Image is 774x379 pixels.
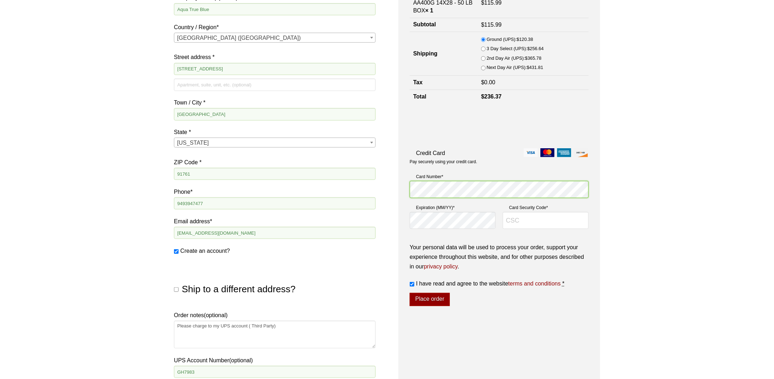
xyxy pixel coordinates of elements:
span: $ [527,46,530,51]
span: $ [481,79,484,85]
label: Next Day Air (UPS): [487,64,543,71]
bdi: 0.00 [481,79,495,85]
th: Subtotal [410,18,478,32]
label: Card Security Code [503,204,589,211]
span: State [174,138,376,148]
label: Order notes [174,310,376,320]
bdi: 115.99 [481,22,502,28]
label: Town / City [174,98,376,107]
bdi: 365.78 [525,55,541,61]
label: Credit Card [410,148,589,158]
th: Total [410,90,478,103]
img: mastercard [540,148,555,157]
label: Email address [174,217,376,226]
label: Phone [174,187,376,197]
span: $ [525,55,528,61]
span: Country / Region [174,33,376,43]
th: Shipping [410,32,478,76]
p: Your personal data will be used to process your order, support your experience throughout this we... [410,242,589,272]
strong: × 1 [425,7,434,14]
p: Pay securely using your credit card. [410,159,589,165]
label: UPS Account Number [174,356,376,365]
label: ZIP Code [174,158,376,167]
span: (optional) [204,312,228,318]
img: visa [524,148,538,157]
bdi: 120.38 [517,37,533,42]
bdi: 431.81 [527,65,543,70]
span: I have read and agree to the website [416,281,561,287]
span: Ship to a different address? [182,284,295,294]
label: 2nd Day Air (UPS): [487,54,541,62]
label: 3 Day Select (UPS): [487,45,544,53]
input: I have read and agree to the websiteterms and conditions * [410,282,414,287]
label: Street address [174,52,376,62]
a: terms and conditions [508,281,561,287]
input: CSC [503,212,589,229]
iframe: reCAPTCHA [410,111,518,139]
th: Tax [410,76,478,90]
span: California [174,138,375,148]
label: Expiration (MM/YY) [410,204,496,211]
label: Card Number [410,173,589,180]
span: $ [527,65,529,70]
abbr: required [562,281,565,287]
label: Country / Region [174,22,376,32]
label: State [174,127,376,137]
label: Ground (UPS): [487,36,533,43]
bdi: 236.37 [481,94,502,100]
input: House number and street name [174,63,376,75]
span: $ [481,94,484,100]
fieldset: Payment Info [410,170,589,235]
span: Create an account? [180,248,230,254]
a: privacy policy [424,263,458,269]
img: discover [574,148,588,157]
span: United States (US) [174,33,375,43]
span: $ [517,37,519,42]
input: Ship to a different address? [174,287,179,292]
img: amex [557,148,571,157]
button: Place order [410,293,450,306]
span: (optional) [229,357,253,363]
input: Apartment, suite, unit, etc. (optional) [174,79,376,91]
input: Create an account? [174,249,179,254]
bdi: 256.64 [527,46,544,51]
span: $ [481,22,484,28]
